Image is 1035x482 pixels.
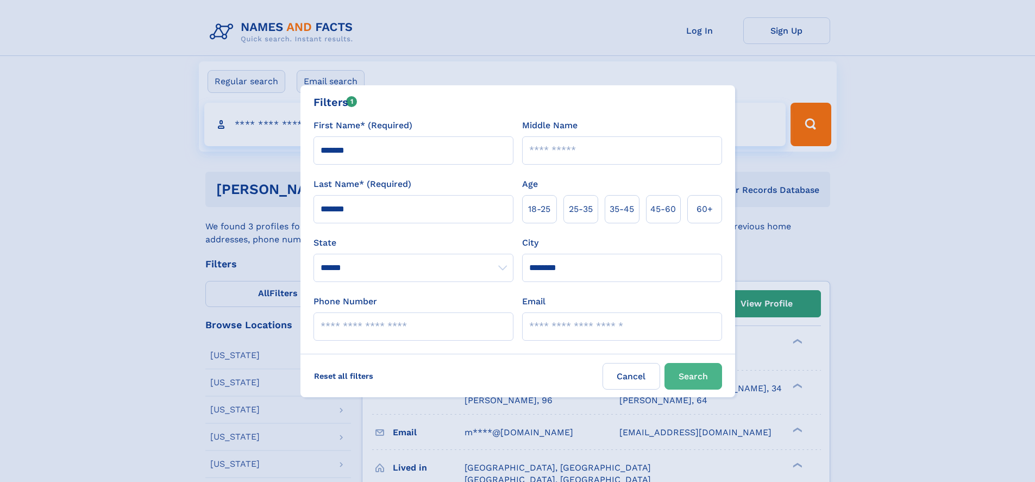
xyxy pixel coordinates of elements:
span: 25‑35 [569,203,593,216]
label: Last Name* (Required) [313,178,411,191]
label: Middle Name [522,119,578,132]
span: 18‑25 [528,203,550,216]
label: Cancel [603,363,660,390]
span: 45‑60 [650,203,676,216]
label: Reset all filters [307,363,380,389]
div: Filters [313,94,357,110]
button: Search [664,363,722,390]
label: State [313,236,513,249]
span: 35‑45 [610,203,634,216]
label: First Name* (Required) [313,119,412,132]
label: Age [522,178,538,191]
label: Email [522,295,545,308]
label: Phone Number [313,295,377,308]
span: 60+ [697,203,713,216]
label: City [522,236,538,249]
